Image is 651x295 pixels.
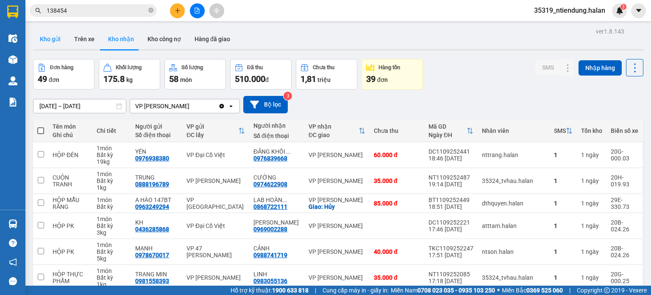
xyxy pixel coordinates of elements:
[53,174,88,188] div: CUỘN TRANH
[135,271,178,278] div: TRANG MIN
[611,219,638,233] div: 20B-024.26
[284,92,292,100] sup: 3
[180,76,192,83] span: món
[313,65,334,70] div: Chưa thu
[53,271,88,284] div: HỘP THỰC PHẨM
[309,123,359,130] div: VP nhận
[8,219,17,228] img: warehouse-icon
[622,4,625,10] span: 3
[309,152,365,158] div: VP [PERSON_NAME]
[231,286,309,295] span: Hỗ trợ kỹ thuật:
[428,123,467,130] div: Mã GD
[611,245,638,258] div: 20B-024.26
[164,59,226,90] button: Số lượng58món
[317,76,331,83] span: triệu
[97,203,127,210] div: Bất kỳ
[554,200,573,207] div: 1
[9,277,17,285] span: message
[535,60,561,75] button: SMS
[38,74,47,84] span: 49
[135,245,178,252] div: MẠNH
[67,29,101,49] button: Trên xe
[186,274,245,281] div: VP [PERSON_NAME]
[170,3,185,18] button: plus
[135,155,169,162] div: 0976938380
[253,174,300,181] div: CƯỜNG
[97,255,127,262] div: 5 kg
[148,8,153,13] span: close-circle
[366,74,376,84] span: 39
[482,248,545,255] div: ntson.halan
[482,127,545,134] div: Nhân viên
[482,177,545,184] div: 35324_tvhau.halan
[569,286,570,295] span: |
[253,132,300,139] div: Số điện thoại
[8,34,17,43] img: warehouse-icon
[581,274,602,281] div: 1
[482,200,545,207] div: dthquyen.halan
[181,65,203,70] div: Số lượng
[581,200,602,207] div: 1
[186,177,245,184] div: VP [PERSON_NAME]
[428,219,473,226] div: DC1109252221
[101,29,141,49] button: Kho nhận
[309,222,365,229] div: VP [PERSON_NAME]
[428,148,473,155] div: DC1109252441
[99,59,160,90] button: Khối lượng175.8kg
[97,152,127,158] div: Bất kỳ
[247,65,263,70] div: Đã thu
[253,226,287,233] div: 0969002288
[309,132,359,138] div: ĐC giao
[428,278,473,284] div: 17:18 [DATE]
[374,248,420,255] div: 40.000 đ
[428,174,473,181] div: NT1109252487
[186,245,245,258] div: VP 47 [PERSON_NAME]
[194,8,200,14] span: file-add
[97,177,127,184] div: Bất kỳ
[315,286,316,295] span: |
[374,200,420,207] div: 85.000 đ
[581,177,602,184] div: 1
[230,59,292,90] button: Đã thu510.000đ
[214,8,220,14] span: aim
[135,252,169,258] div: 0978670017
[186,222,245,229] div: VP Đại Cồ Việt
[428,203,473,210] div: 18:51 [DATE]
[586,274,599,281] span: ngày
[50,65,73,70] div: Đơn hàng
[186,197,245,210] div: VP [GEOGRAPHIC_DATA]
[323,286,389,295] span: Cung cấp máy in - giấy in:
[243,96,288,113] button: Bộ lọc
[616,7,623,14] img: icon-new-feature
[97,281,127,288] div: 1 kg
[253,203,287,210] div: 0868722111
[309,197,365,203] div: VP [PERSON_NAME]
[620,4,626,10] sup: 3
[527,5,612,16] span: 35319_ntiendung.halan
[182,120,249,142] th: Toggle SortBy
[188,29,237,49] button: Hàng đã giao
[53,152,88,158] div: HỘP ĐÈN
[482,152,545,158] div: nttrang.halan
[141,29,188,49] button: Kho công nợ
[309,203,365,210] div: Giao: Hủy
[148,7,153,15] span: close-circle
[253,181,287,188] div: 0974622908
[428,181,473,188] div: 19:14 [DATE]
[554,177,573,184] div: 1
[235,74,265,84] span: 510.000
[135,197,178,203] div: A HÀO 147BT
[581,127,602,134] div: Tồn kho
[272,287,309,294] strong: 1900 633 818
[97,267,127,274] div: 1 món
[554,222,573,229] div: 1
[554,127,566,134] div: SMS
[8,98,17,107] img: solution-icon
[265,76,269,83] span: đ
[49,76,59,83] span: đơn
[611,148,638,162] div: 20G-000.03
[586,222,599,229] span: ngày
[135,123,178,130] div: Người gửi
[428,197,473,203] div: BT1109252449
[228,103,234,110] svg: open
